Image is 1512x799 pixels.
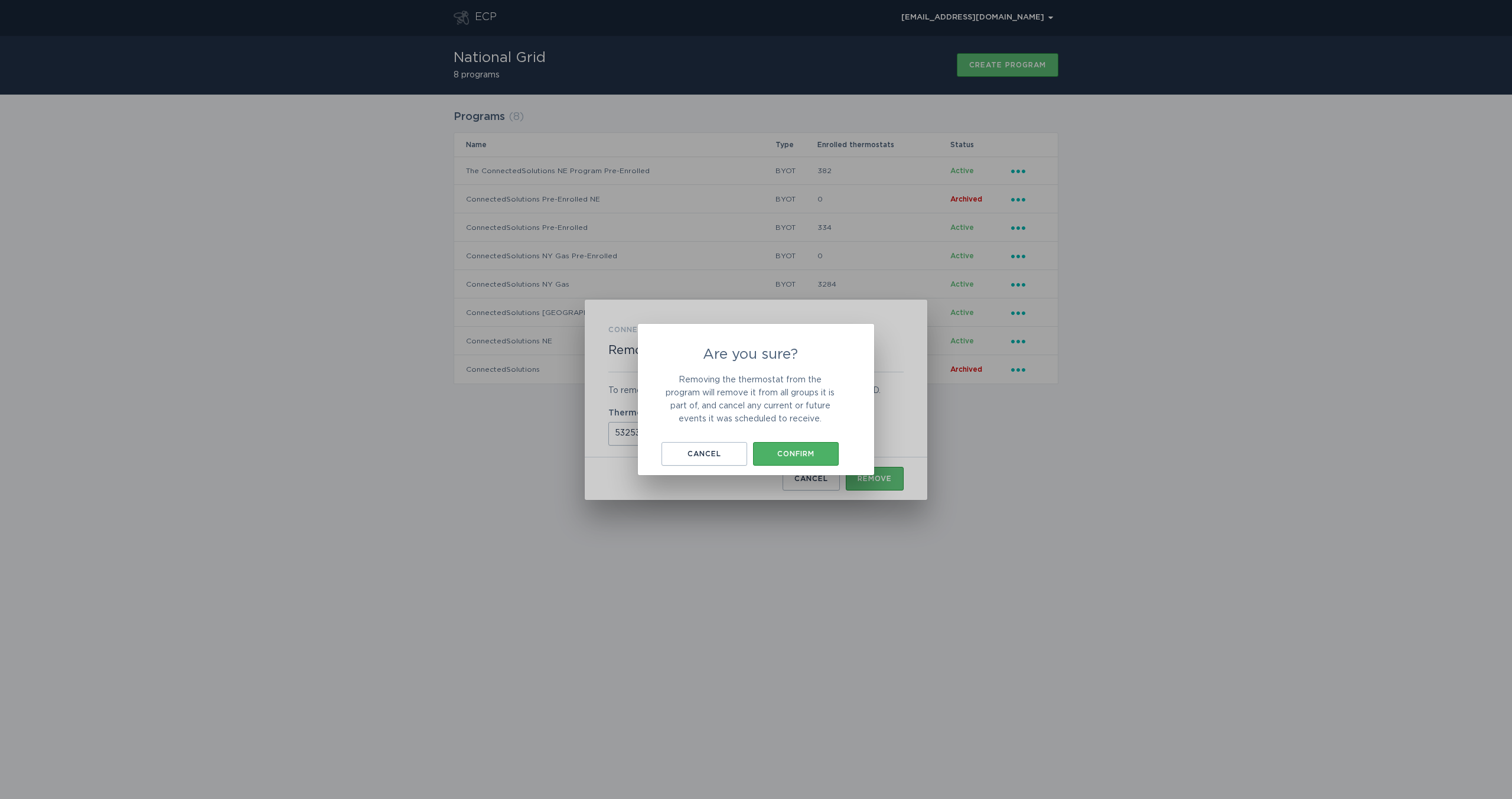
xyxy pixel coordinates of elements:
[661,347,839,362] h2: Are you sure?
[667,450,741,457] div: Cancel
[661,442,747,466] button: Cancel
[759,450,833,457] div: Confirm
[661,373,839,426] p: Removing the thermostat from the program will remove it from all groups it is part of, and cancel...
[753,442,839,466] button: Confirm
[638,324,874,475] div: Are you sure?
